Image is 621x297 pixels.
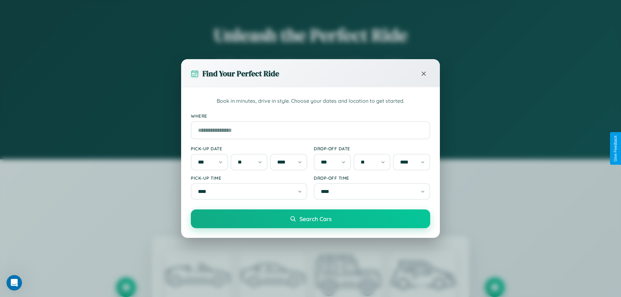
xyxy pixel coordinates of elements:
h3: Find Your Perfect Ride [202,68,279,79]
label: Where [191,113,430,119]
label: Pick-up Time [191,175,307,181]
label: Drop-off Date [314,146,430,151]
button: Search Cars [191,209,430,228]
span: Search Cars [300,215,332,222]
label: Pick-up Date [191,146,307,151]
p: Book in minutes, drive in style. Choose your dates and location to get started. [191,97,430,105]
label: Drop-off Time [314,175,430,181]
